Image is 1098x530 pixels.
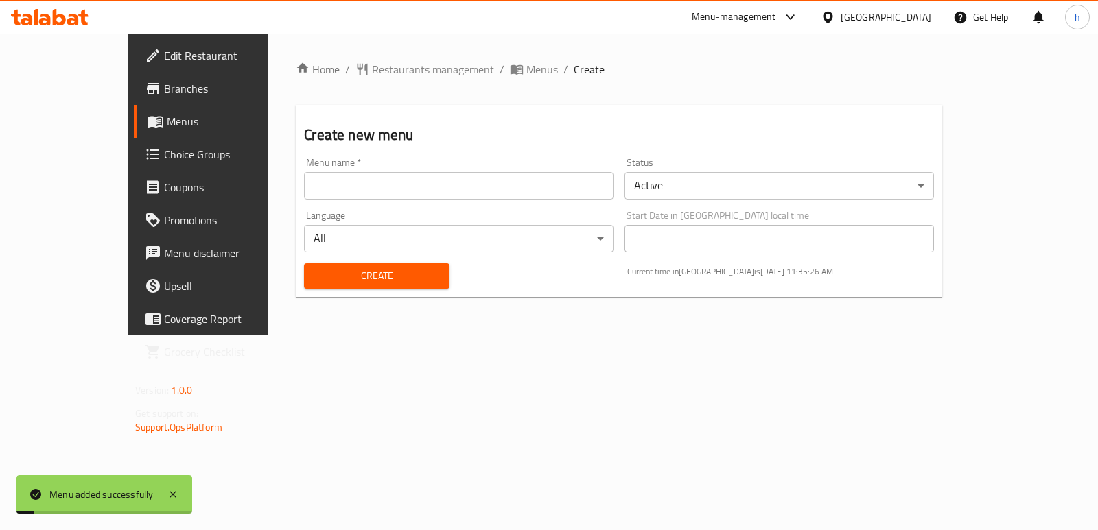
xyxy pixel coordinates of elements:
p: Current time in [GEOGRAPHIC_DATA] is [DATE] 11:35:26 AM [627,265,934,278]
div: Active [624,172,934,200]
span: Choice Groups [164,146,301,162]
li: / [500,61,504,77]
span: Coupons [164,179,301,195]
a: Restaurants management [355,61,494,77]
div: [GEOGRAPHIC_DATA] [841,10,931,25]
a: Coupons [134,171,312,204]
a: Coverage Report [134,302,312,335]
span: Edit Restaurant [164,47,301,64]
span: Version: [135,381,169,399]
span: Upsell [164,278,301,294]
span: Create [315,267,438,285]
span: Get support on: [135,405,198,422]
a: Choice Groups [134,138,312,171]
a: Grocery Checklist [134,335,312,368]
span: Menu disclaimer [164,245,301,261]
a: Branches [134,72,312,105]
span: Grocery Checklist [164,344,301,360]
li: / [563,61,568,77]
span: Coverage Report [164,311,301,327]
a: Edit Restaurant [134,39,312,72]
a: Menus [134,105,312,138]
div: All [304,225,614,252]
h2: Create new menu [304,125,934,145]
span: Menus [167,113,301,130]
span: Promotions [164,212,301,228]
input: Please enter Menu name [304,172,614,200]
span: Restaurants management [372,61,494,77]
button: Create [304,263,449,289]
span: Branches [164,80,301,97]
a: Support.OpsPlatform [135,418,222,436]
nav: breadcrumb [296,61,942,77]
a: Menu disclaimer [134,237,312,269]
a: Home [296,61,340,77]
span: Menus [526,61,558,77]
li: / [345,61,350,77]
span: Create [574,61,605,77]
div: Menu-management [692,9,776,25]
span: h [1075,10,1080,25]
a: Menus [510,61,558,77]
a: Upsell [134,269,312,302]
div: Menu added successfully [49,487,154,502]
a: Promotions [134,204,312,237]
span: 1.0.0 [171,381,192,399]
